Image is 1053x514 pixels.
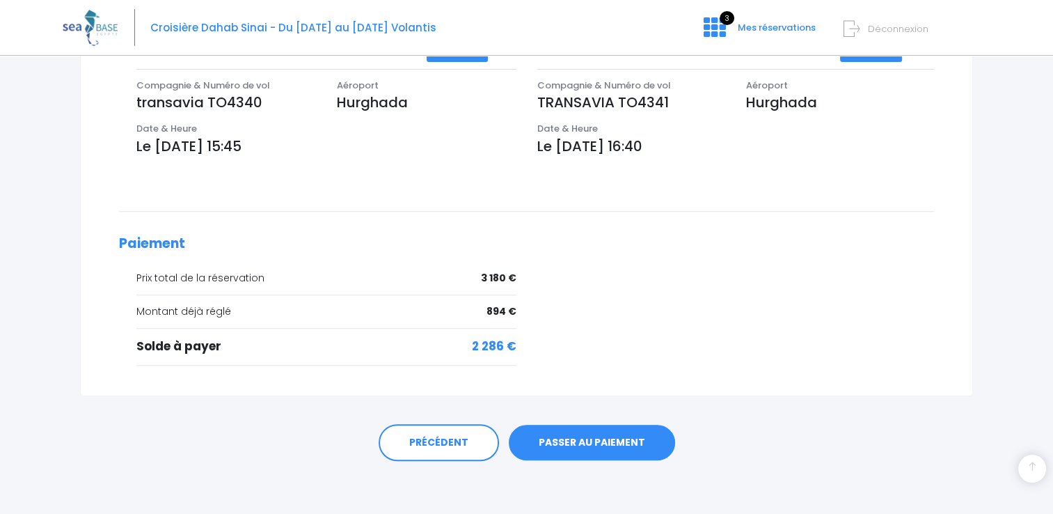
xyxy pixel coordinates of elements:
p: Hurghada [746,92,934,113]
span: Compagnie & Numéro de vol [537,79,671,92]
a: 3 Mes réservations [692,26,824,39]
span: Déconnexion [868,22,928,36]
span: Aéroport [337,79,379,92]
p: TRANSAVIA TO4341 [537,92,725,113]
span: Date & Heure [537,122,598,135]
div: Solde à payer [136,338,516,356]
span: Mes réservations [738,21,816,34]
h2: Paiement [119,236,934,252]
p: Hurghada [337,92,516,113]
span: Aéroport [746,79,788,92]
div: Montant déjà réglé [136,304,516,319]
p: Le [DATE] 15:45 [136,136,516,157]
h3: Arrivée en [GEOGRAPHIC_DATA] [126,41,427,57]
p: Le [DATE] 16:40 [537,136,935,157]
a: PRÉCÉDENT [379,424,499,462]
span: Date & Heure [136,122,197,135]
span: 3 180 € [481,271,516,286]
span: 2 286 € [472,338,516,356]
div: Prix total de la réservation [136,271,516,286]
span: 3 [720,11,734,25]
span: Croisière Dahab Sinai - Du [DATE] au [DATE] Volantis [150,20,436,35]
p: transavia TO4340 [136,92,316,113]
a: PASSER AU PAIEMENT [509,425,675,461]
span: Compagnie & Numéro de vol [136,79,270,92]
span: 894 € [486,304,516,319]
